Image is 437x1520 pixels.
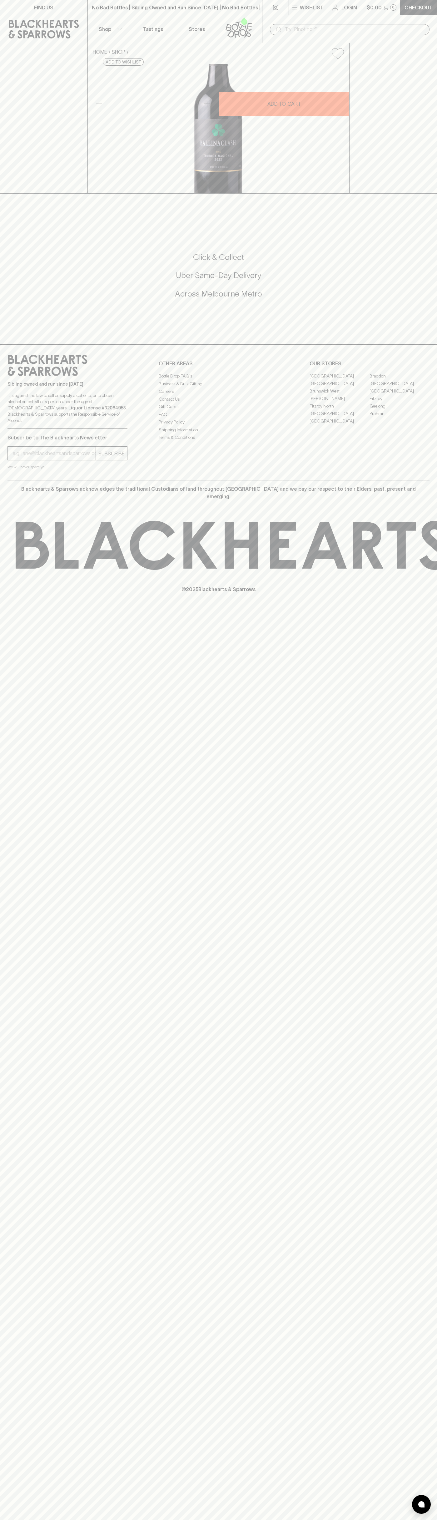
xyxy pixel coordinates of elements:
p: $0.00 [367,4,382,11]
button: Add to wishlist [329,46,346,62]
p: SUBSCRIBE [98,450,125,457]
p: 0 [392,6,395,9]
p: Checkout [405,4,433,11]
button: ADD TO CART [219,92,349,116]
p: Sibling owned and run since [DATE] [7,381,127,387]
a: SHOP [112,49,125,55]
h5: Uber Same-Day Delivery [7,270,430,281]
a: [GEOGRAPHIC_DATA] [370,380,430,387]
a: [GEOGRAPHIC_DATA] [370,387,430,395]
a: Braddon [370,372,430,380]
p: OTHER AREAS [159,360,279,367]
a: [GEOGRAPHIC_DATA] [310,417,370,425]
p: Wishlist [300,4,324,11]
a: Business & Bulk Gifting [159,380,279,388]
div: Call to action block [7,227,430,332]
p: Subscribe to The Blackhearts Newsletter [7,434,127,441]
a: Prahran [370,410,430,417]
a: [GEOGRAPHIC_DATA] [310,372,370,380]
p: Stores [189,25,205,33]
p: Shop [99,25,111,33]
h5: Click & Collect [7,252,430,262]
a: [PERSON_NAME] [310,395,370,402]
button: Add to wishlist [103,58,144,66]
a: Bottle Drop FAQ's [159,372,279,380]
a: Careers [159,388,279,395]
p: Login [341,4,357,11]
img: bubble-icon [418,1501,425,1507]
img: 41447.png [88,64,349,193]
strong: Liquor License #32064953 [68,405,126,410]
a: FAQ's [159,411,279,418]
p: FIND US [34,4,53,11]
a: Geelong [370,402,430,410]
p: It is against the law to sell or supply alcohol to, or to obtain alcohol on behalf of a person un... [7,392,127,423]
a: Privacy Policy [159,418,279,426]
button: Shop [88,15,132,43]
a: Fitzroy [370,395,430,402]
p: Blackhearts & Sparrows acknowledges the traditional Custodians of land throughout [GEOGRAPHIC_DAT... [12,485,425,500]
p: OUR STORES [310,360,430,367]
h5: Across Melbourne Metro [7,289,430,299]
p: ADD TO CART [267,100,301,108]
a: Shipping Information [159,426,279,433]
a: [GEOGRAPHIC_DATA] [310,410,370,417]
input: Try "Pinot noir" [285,24,425,34]
p: We will never spam you [7,464,127,470]
a: Contact Us [159,395,279,403]
a: Fitzroy North [310,402,370,410]
input: e.g. jane@blackheartsandsparrows.com.au [12,448,96,459]
a: Brunswick West [310,387,370,395]
button: SUBSCRIBE [96,447,127,460]
a: Terms & Conditions [159,434,279,441]
a: Gift Cards [159,403,279,411]
a: [GEOGRAPHIC_DATA] [310,380,370,387]
a: HOME [93,49,107,55]
a: Tastings [131,15,175,43]
p: Tastings [143,25,163,33]
a: Stores [175,15,219,43]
